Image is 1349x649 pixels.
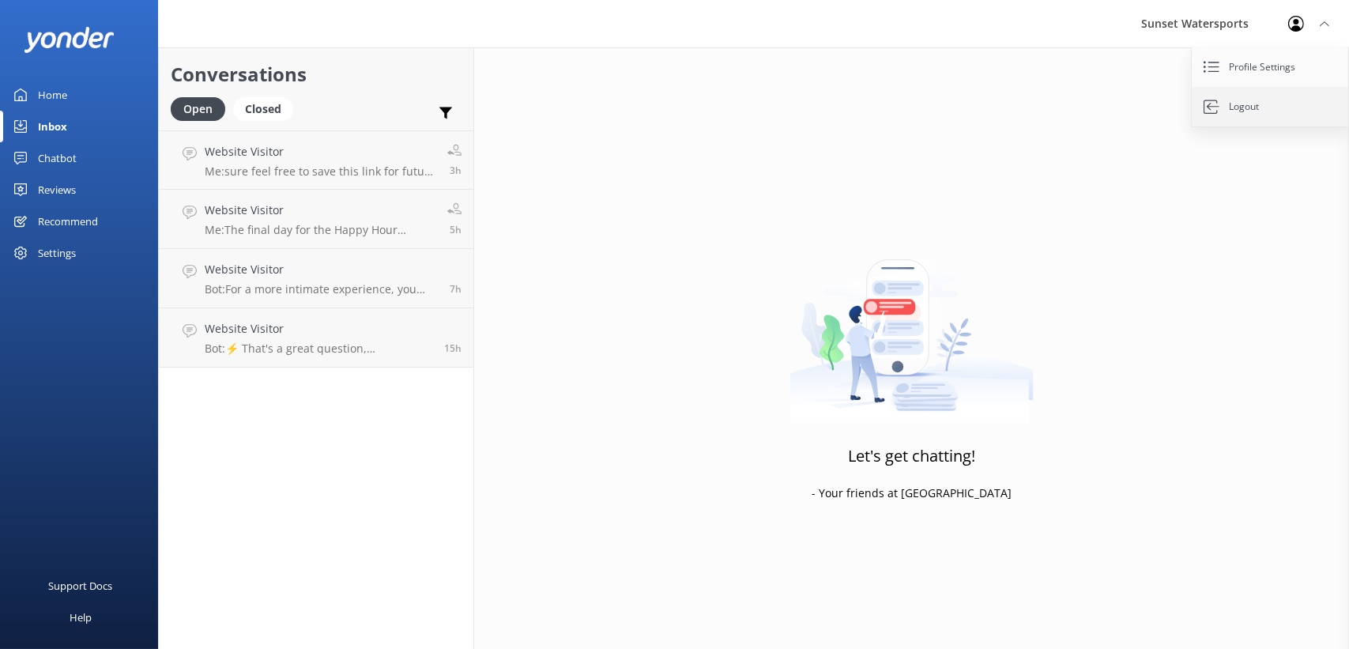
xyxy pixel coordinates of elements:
h4: Website Visitor [205,261,438,278]
div: Open [171,97,225,121]
div: Closed [233,97,293,121]
a: Website VisitorBot:⚡ That's a great question, unfortunately I do not know the answer. I'm going t... [159,308,473,368]
div: Inbox [38,111,67,142]
div: Recommend [38,206,98,237]
h3: Let's get chatting! [848,443,975,469]
img: artwork of a man stealing a conversation from at giant smartphone [789,226,1034,424]
a: Website VisitorBot:For a more intimate experience, you might consider our 15ft Boston Whaler (Coz... [159,249,473,308]
div: Help [70,602,92,633]
h2: Conversations [171,59,462,89]
p: Bot: ⚡ That's a great question, unfortunately I do not know the answer. I'm going to reach out to... [205,341,432,356]
div: Home [38,79,67,111]
a: Open [171,100,233,117]
p: Me: sure feel free to save this link for future checkout specials [URL][DOMAIN_NAME] [205,164,435,179]
img: yonder-white-logo.png [24,27,115,53]
div: Support Docs [49,570,113,602]
span: Sep 06 2025 10:30pm (UTC -05:00) America/Cancun [444,341,462,355]
span: Sep 07 2025 08:52am (UTC -05:00) America/Cancun [450,223,462,236]
p: Bot: For a more intimate experience, you might consider our 15ft Boston Whaler (Cozy Cruiser), wh... [205,282,438,296]
span: Sep 07 2025 06:42am (UTC -05:00) America/Cancun [450,282,462,296]
div: Chatbot [38,142,77,174]
span: Sep 07 2025 10:40am (UTC -05:00) America/Cancun [450,164,462,177]
h4: Website Visitor [205,320,432,338]
a: Website VisitorMe:sure feel free to save this link for future checkout specials [URL][DOMAIN_NAME]3h [159,130,473,190]
a: Closed [233,100,301,117]
h4: Website Visitor [205,202,435,219]
h4: Website Visitor [205,143,435,160]
p: - Your friends at [GEOGRAPHIC_DATA] [812,485,1012,502]
div: Reviews [38,174,76,206]
a: Website VisitorMe:The final day for the Happy Hour Sandbar trip will be [DATE], due to the upcomi... [159,190,473,249]
div: Settings [38,237,76,269]
p: Me: The final day for the Happy Hour Sandbar trip will be [DATE], due to the upcoming time change... [205,223,435,237]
